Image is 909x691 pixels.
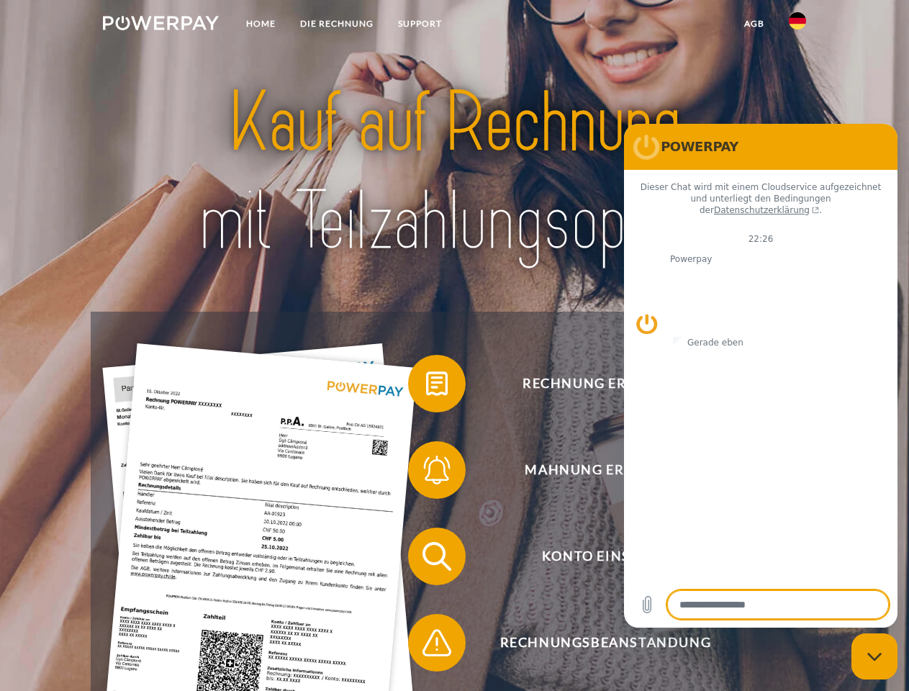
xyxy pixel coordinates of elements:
[137,69,772,276] img: title-powerpay_de.svg
[408,441,782,499] button: Mahnung erhalten?
[732,11,777,37] a: agb
[624,124,897,628] iframe: Messaging-Fenster
[386,11,454,37] a: SUPPORT
[429,355,782,412] span: Rechnung erhalten?
[429,441,782,499] span: Mahnung erhalten?
[234,11,288,37] a: Home
[419,366,455,402] img: qb_bill.svg
[408,614,782,672] button: Rechnungsbeanstandung
[419,538,455,574] img: qb_search.svg
[419,625,455,661] img: qb_warning.svg
[789,12,806,30] img: de
[103,16,219,30] img: logo-powerpay-white.svg
[851,633,897,679] iframe: Schaltfläche zum Öffnen des Messaging-Fensters; Konversation läuft
[408,355,782,412] button: Rechnung erhalten?
[408,528,782,585] button: Konto einsehen
[288,11,386,37] a: DIE RECHNUNG
[429,528,782,585] span: Konto einsehen
[429,614,782,672] span: Rechnungsbeanstandung
[419,452,455,488] img: qb_bell.svg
